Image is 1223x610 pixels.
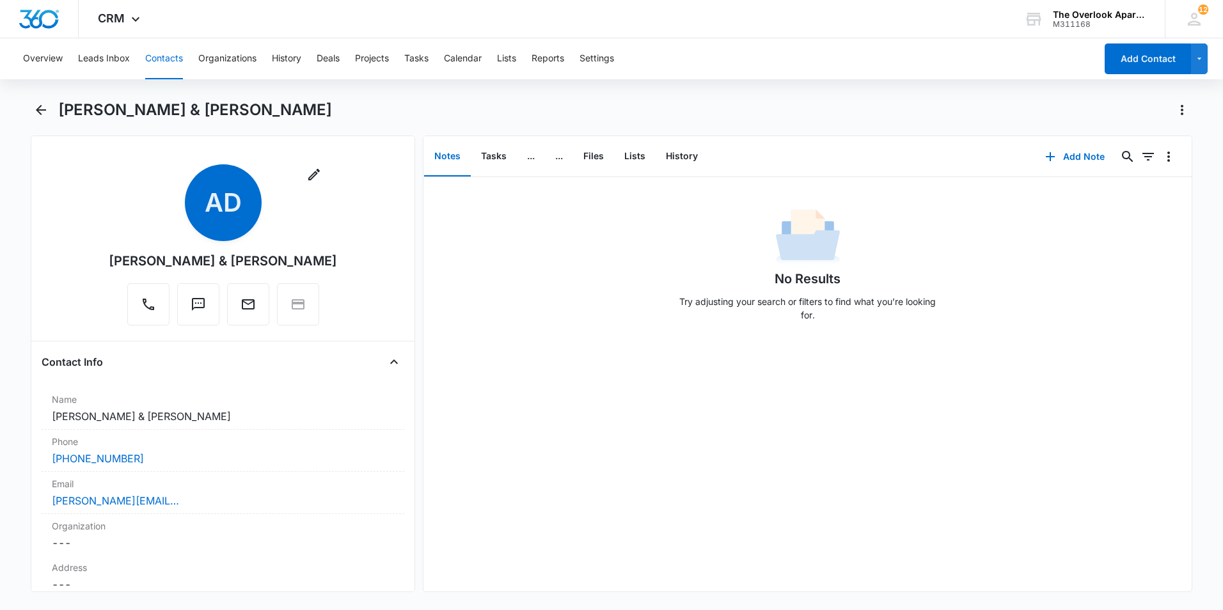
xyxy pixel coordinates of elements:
button: Tasks [404,38,429,79]
button: Projects [355,38,389,79]
button: Email [227,283,269,325]
button: Tasks [471,137,517,176]
button: Contacts [145,38,183,79]
p: Try adjusting your search or filters to find what you’re looking for. [674,295,942,322]
h1: [PERSON_NAME] & [PERSON_NAME] [58,100,332,120]
button: Back [31,100,51,120]
button: History [656,137,708,176]
label: Phone [52,435,394,448]
button: Lists [497,38,516,79]
div: Email[PERSON_NAME][EMAIL_ADDRESS][DOMAIN_NAME] [42,472,404,514]
button: Organizations [198,38,256,79]
button: Files [573,137,614,176]
button: Reports [532,38,564,79]
button: Leads Inbox [78,38,130,79]
button: History [272,38,301,79]
button: Settings [580,38,614,79]
label: Organization [52,519,394,533]
button: Notes [424,137,471,176]
img: No Data [776,205,840,269]
button: Add Contact [1105,43,1191,74]
span: AD [185,164,262,241]
span: 12 [1198,4,1208,15]
a: Text [177,303,219,314]
button: Actions [1172,100,1192,120]
button: Lists [614,137,656,176]
button: ... [545,137,573,176]
a: [PERSON_NAME][EMAIL_ADDRESS][DOMAIN_NAME] [52,493,180,508]
a: Email [227,303,269,314]
div: Address--- [42,556,404,598]
button: Filters [1138,146,1158,167]
span: CRM [98,12,125,25]
button: Overview [23,38,63,79]
dd: --- [52,535,394,551]
div: Phone[PHONE_NUMBER] [42,430,404,472]
button: Call [127,283,170,325]
a: Call [127,303,170,314]
button: Close [384,352,404,372]
button: Deals [317,38,340,79]
label: Address [52,561,394,574]
div: account id [1053,20,1146,29]
div: notifications count [1198,4,1208,15]
div: [PERSON_NAME] & [PERSON_NAME] [109,251,337,270]
button: Calendar [444,38,482,79]
h4: Contact Info [42,354,103,370]
h1: No Results [775,269,840,288]
div: Name[PERSON_NAME] & [PERSON_NAME] [42,387,404,430]
label: Email [52,477,394,490]
dd: [PERSON_NAME] & [PERSON_NAME] [52,409,394,424]
button: Text [177,283,219,325]
button: Search... [1117,146,1138,167]
a: [PHONE_NUMBER] [52,451,144,466]
div: account name [1053,10,1146,20]
button: Add Note [1032,141,1117,172]
label: Name [52,393,394,406]
dd: --- [52,577,394,592]
button: Overflow Menu [1158,146,1179,167]
button: ... [517,137,545,176]
div: Organization--- [42,514,404,556]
